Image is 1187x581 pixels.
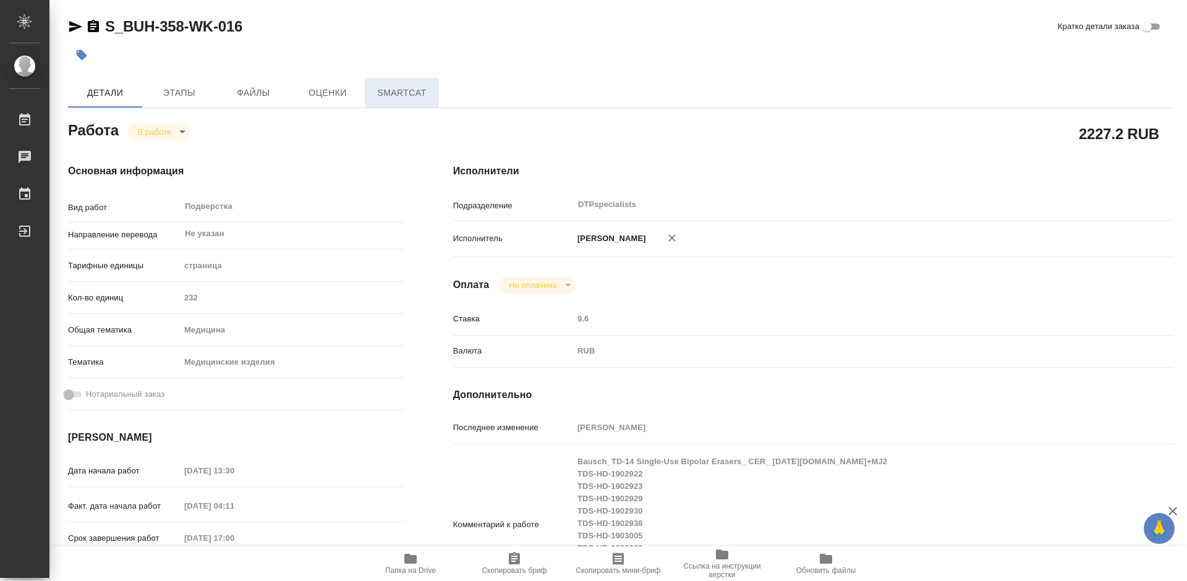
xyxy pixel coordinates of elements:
[68,41,95,69] button: Добавить тэг
[180,529,288,547] input: Пустое поле
[180,497,288,515] input: Пустое поле
[68,532,180,545] p: Срок завершения работ
[453,313,573,325] p: Ставка
[180,320,404,341] div: Медицина
[658,224,686,252] button: Удалить исполнителя
[453,232,573,245] p: Исполнитель
[385,566,436,575] span: Папка на Drive
[180,289,404,307] input: Пустое поле
[796,566,856,575] span: Обновить файлы
[482,566,547,575] span: Скопировать бриф
[68,324,180,336] p: Общая тематика
[453,278,490,292] h4: Оплата
[774,546,878,581] button: Обновить файлы
[86,19,101,34] button: Скопировать ссылку
[68,19,83,34] button: Скопировать ссылку для ЯМессенджера
[75,85,135,101] span: Детали
[453,422,573,434] p: Последнее изменение
[1149,515,1170,541] span: 🙏
[453,200,573,212] p: Подразделение
[499,277,575,294] div: В работе
[505,280,560,290] button: Не оплачена
[573,341,1113,362] div: RUB
[453,164,1173,179] h4: Исполнители
[1079,123,1159,144] h2: 2227.2 RUB
[134,127,175,137] button: В работе
[359,546,462,581] button: Папка на Drive
[1058,20,1139,33] span: Кратко детали заказа
[298,85,357,101] span: Оценки
[462,546,566,581] button: Скопировать бриф
[68,229,180,241] p: Направление перевода
[180,462,288,480] input: Пустое поле
[224,85,283,101] span: Файлы
[678,562,767,579] span: Ссылка на инструкции верстки
[68,356,180,368] p: Тематика
[566,546,670,581] button: Скопировать мини-бриф
[68,201,180,214] p: Вид работ
[180,352,404,373] div: Медицинские изделия
[68,465,180,477] p: Дата начала работ
[573,418,1113,436] input: Пустое поле
[453,345,573,357] p: Валюта
[68,500,180,512] p: Факт. дата начала работ
[573,310,1113,328] input: Пустое поле
[670,546,774,581] button: Ссылка на инструкции верстки
[453,388,1173,402] h4: Дополнительно
[68,430,404,445] h4: [PERSON_NAME]
[1144,513,1175,544] button: 🙏
[372,85,432,101] span: SmartCat
[68,118,119,140] h2: Работа
[105,18,242,35] a: S_BUH-358-WK-016
[68,164,404,179] h4: Основная информация
[576,566,660,575] span: Скопировать мини-бриф
[453,519,573,531] p: Комментарий к работе
[86,388,164,401] span: Нотариальный заказ
[68,292,180,304] p: Кол-во единиц
[68,260,180,272] p: Тарифные единицы
[128,124,190,140] div: В работе
[573,232,646,245] p: [PERSON_NAME]
[180,255,404,276] div: страница
[150,85,209,101] span: Этапы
